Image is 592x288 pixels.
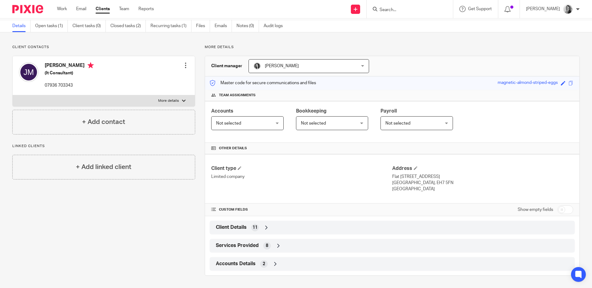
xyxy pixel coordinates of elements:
[19,62,39,82] img: svg%3E
[518,207,553,213] label: Show empty fields
[211,109,233,113] span: Accounts
[57,6,67,12] a: Work
[138,6,154,12] a: Reports
[392,174,573,180] p: Flat [STREET_ADDRESS]
[216,121,241,125] span: Not selected
[88,62,94,68] i: Primary
[266,243,268,249] span: 8
[216,261,256,267] span: Accounts Details
[12,5,43,13] img: Pixie
[82,117,125,127] h4: + Add contact
[296,109,327,113] span: Bookkeeping
[110,20,146,32] a: Closed tasks (2)
[392,180,573,186] p: [GEOGRAPHIC_DATA], EH7 5FN
[205,45,580,50] p: More details
[526,6,560,12] p: [PERSON_NAME]
[150,20,191,32] a: Recurring tasks (1)
[211,165,392,172] h4: Client type
[196,20,210,32] a: Files
[236,20,259,32] a: Notes (0)
[45,82,94,88] p: 07936 703343
[265,64,299,68] span: [PERSON_NAME]
[76,6,86,12] a: Email
[263,261,265,267] span: 2
[211,63,242,69] h3: Client manager
[119,6,129,12] a: Team
[380,109,397,113] span: Payroll
[45,70,94,76] h5: (It Consultant)
[301,121,326,125] span: Not selected
[45,62,94,70] h4: [PERSON_NAME]
[468,7,492,11] span: Get Support
[35,20,68,32] a: Open tasks (1)
[12,144,195,149] p: Linked clients
[211,207,392,212] h4: CUSTOM FIELDS
[216,224,247,231] span: Client Details
[379,7,434,13] input: Search
[385,121,410,125] span: Not selected
[210,80,316,86] p: Master code for secure communications and files
[219,146,247,151] span: Other details
[392,186,573,192] p: [GEOGRAPHIC_DATA]
[253,224,257,231] span: 11
[215,20,232,32] a: Emails
[219,93,256,98] span: Team assignments
[264,20,287,32] a: Audit logs
[158,98,179,103] p: More details
[96,6,110,12] a: Clients
[211,174,392,180] p: Limited company
[253,62,261,70] img: brodie%203%20small.jpg
[12,45,195,50] p: Client contacts
[72,20,106,32] a: Client tasks (0)
[392,165,573,172] h4: Address
[498,80,558,87] div: magnetic-almond-striped-eggs
[12,20,31,32] a: Details
[563,4,573,14] img: IMG-0056.JPG
[216,242,259,249] span: Services Provided
[76,162,131,172] h4: + Add linked client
